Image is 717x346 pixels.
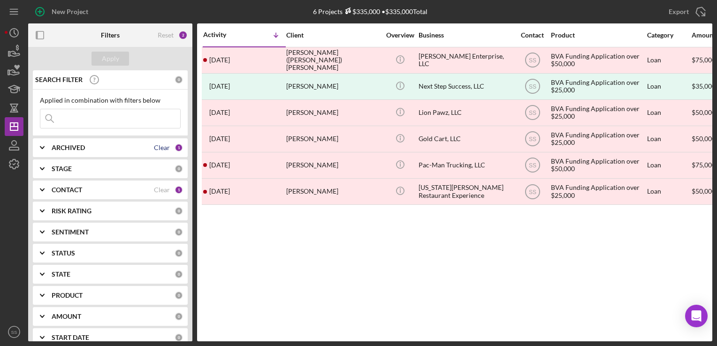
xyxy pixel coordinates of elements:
div: New Project [52,2,88,21]
div: $335,000 [343,8,380,15]
div: Next Step Success, LLC [419,74,512,99]
div: Loan [647,153,691,178]
div: Contact [515,31,550,39]
button: Apply [92,52,129,66]
div: 0 [175,75,183,84]
text: SS [528,110,536,116]
div: [PERSON_NAME] [286,100,380,125]
b: SEARCH FILTER [35,76,83,83]
div: Product [551,31,645,39]
text: SS [528,188,536,195]
text: SS [528,57,536,64]
div: 0 [175,270,183,278]
text: SS [528,136,536,143]
div: Loan [647,179,691,204]
div: 0 [175,207,183,215]
b: SENTIMENT [52,228,89,236]
div: BVA Funding Application over $50,000 [551,153,645,178]
b: START DATE [52,334,89,341]
time: 2025-07-08 16:45 [209,135,230,143]
div: Loan [647,127,691,151]
div: Clear [154,144,170,151]
div: Apply [102,52,119,66]
div: 0 [175,165,183,173]
div: BVA Funding Application over $25,000 [551,179,645,204]
div: Activity [203,31,244,38]
text: SS [11,330,17,335]
time: 2025-06-26 23:00 [209,161,230,169]
b: Filters [101,31,120,39]
div: 0 [175,228,183,236]
div: Category [647,31,691,39]
div: Loan [647,48,691,73]
div: Pac-Man Trucking, LLC [419,153,512,178]
div: Overview [382,31,418,39]
div: 1 [175,186,183,194]
b: STATUS [52,249,75,257]
b: STAGE [52,165,72,173]
b: PRODUCT [52,292,83,299]
div: 6 Projects • $335,000 Total [313,8,427,15]
div: 0 [175,312,183,321]
time: 2025-07-30 18:51 [209,83,230,90]
time: 2025-07-08 17:47 [209,109,230,116]
div: Loan [647,100,691,125]
div: BVA Funding Application over $25,000 [551,74,645,99]
div: [PERSON_NAME] Enterprise, LLC [419,48,512,73]
time: 2025-06-11 19:58 [209,188,230,195]
time: 2025-08-20 23:39 [209,56,230,64]
div: Client [286,31,380,39]
b: RISK RATING [52,207,92,215]
button: Export [659,2,712,21]
div: 1 [175,143,183,152]
div: 0 [175,291,183,300]
div: Open Intercom Messenger [685,305,708,327]
div: Export [669,2,689,21]
div: BVA Funding Application over $50,000 [551,48,645,73]
div: Business [419,31,512,39]
b: CONTACT [52,186,82,194]
div: Lion Pawz, LLC [419,100,512,125]
div: BVA Funding Application over $25,000 [551,100,645,125]
div: Clear [154,186,170,194]
div: [PERSON_NAME] [286,179,380,204]
div: Gold Cart, LLC [419,127,512,151]
div: [PERSON_NAME] [286,153,380,178]
b: AMOUNT [52,313,81,320]
div: 0 [175,249,183,257]
div: [PERSON_NAME] [286,127,380,151]
text: SS [528,83,536,90]
div: Applied in combination with filters below [40,97,181,104]
text: SS [528,162,536,169]
b: STATE [52,271,70,278]
div: [US_STATE][PERSON_NAME] Restaurant Experience [419,179,512,204]
div: [PERSON_NAME] [286,74,380,99]
div: 2 [178,30,188,40]
div: Loan [647,74,691,99]
b: ARCHIVED [52,144,85,151]
button: SS [5,323,23,341]
div: Reset [158,31,174,39]
div: BVA Funding Application over $25,000 [551,127,645,151]
div: [PERSON_NAME] ([PERSON_NAME]) [PERSON_NAME] [286,48,380,73]
button: New Project [28,2,98,21]
div: 0 [175,333,183,342]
